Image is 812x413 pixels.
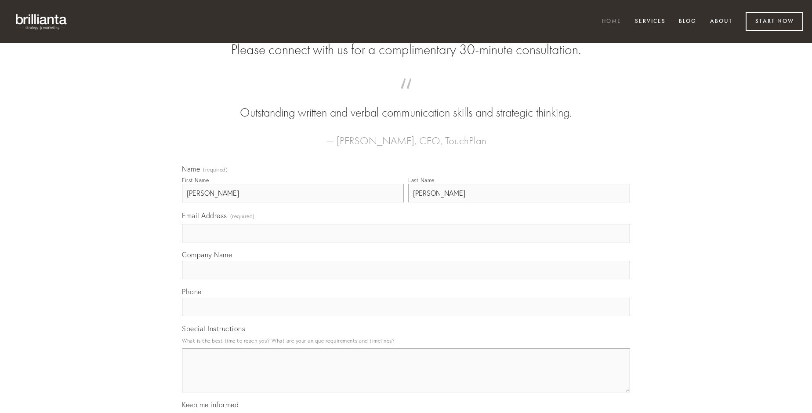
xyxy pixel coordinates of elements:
[182,324,245,333] span: Special Instructions
[182,335,630,347] p: What is the best time to reach you? What are your unique requirements and timelines?
[182,177,209,183] div: First Name
[704,15,738,29] a: About
[196,87,616,104] span: “
[746,12,803,31] a: Start Now
[673,15,702,29] a: Blog
[182,41,630,58] h2: Please connect with us for a complimentary 30-minute consultation.
[182,250,232,259] span: Company Name
[230,210,255,222] span: (required)
[9,9,75,34] img: brillianta - research, strategy, marketing
[182,164,200,173] span: Name
[408,177,435,183] div: Last Name
[182,400,239,409] span: Keep me informed
[196,121,616,150] figcaption: — [PERSON_NAME], CEO, TouchPlan
[196,87,616,121] blockquote: Outstanding written and verbal communication skills and strategic thinking.
[182,211,227,220] span: Email Address
[596,15,627,29] a: Home
[629,15,671,29] a: Services
[182,287,202,296] span: Phone
[203,167,228,172] span: (required)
